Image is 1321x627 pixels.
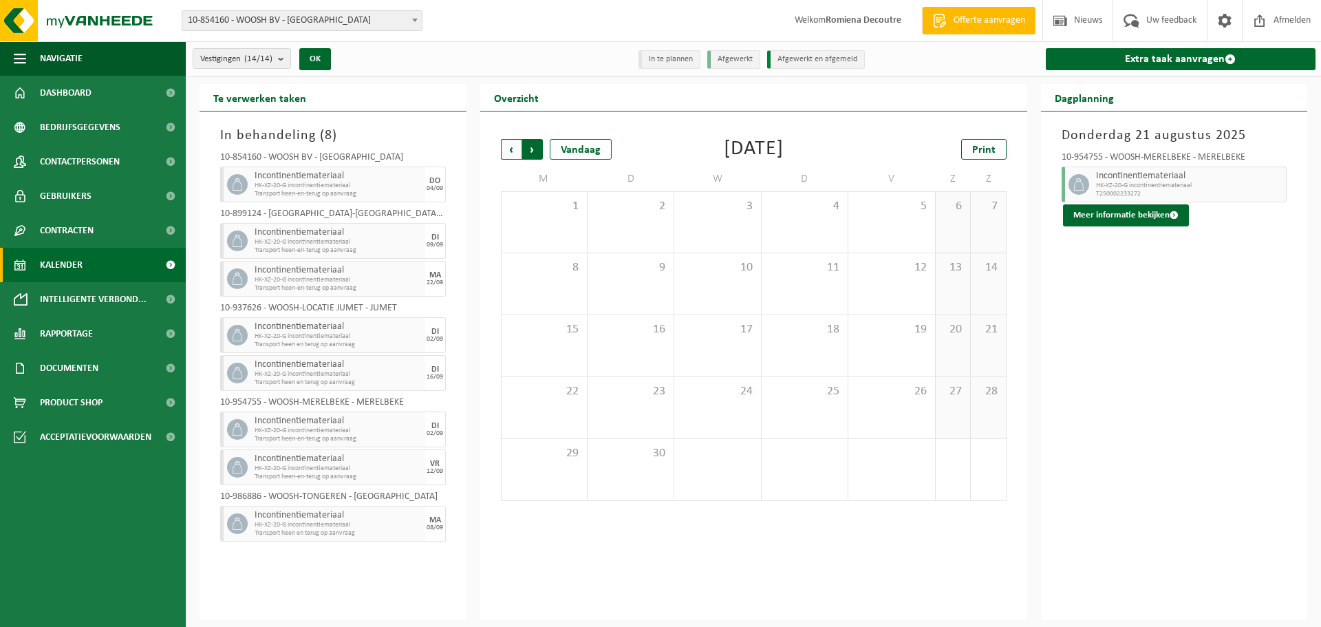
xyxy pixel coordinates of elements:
[40,282,147,317] span: Intelligente verbond...
[40,145,120,179] span: Contactpersonen
[255,321,422,332] span: Incontinentiemateriaal
[255,454,422,465] span: Incontinentiemateriaal
[255,473,422,481] span: Transport heen-en-terug op aanvraag
[943,384,963,399] span: 27
[1041,84,1128,111] h2: Dagplanning
[971,167,1006,191] td: Z
[429,271,441,279] div: MA
[255,246,422,255] span: Transport heen-en-terug op aanvraag
[855,322,927,337] span: 19
[255,359,422,370] span: Incontinentiemateriaal
[255,238,422,246] span: HK-XZ-20-G incontinentiemateriaal
[762,167,848,191] td: D
[769,322,841,337] span: 18
[681,322,753,337] span: 17
[244,54,272,63] count: (14/14)
[1096,171,1283,182] span: Incontinentiemateriaal
[508,384,580,399] span: 22
[1096,182,1283,190] span: HK-XZ-20-G incontinentiemateriaal
[429,516,441,524] div: MA
[1062,125,1287,146] h3: Donderdag 21 augustus 2025
[255,190,422,198] span: Transport heen-en-terug op aanvraag
[594,384,667,399] span: 23
[431,422,439,430] div: DI
[501,139,522,160] span: Vorige
[508,446,580,461] span: 29
[220,209,446,223] div: 10-899124 - [GEOGRAPHIC_DATA]-[GEOGRAPHIC_DATA] [GEOGRAPHIC_DATA] - [GEOGRAPHIC_DATA]
[255,182,422,190] span: HK-XZ-20-G incontinentiemateriaal
[508,260,580,275] span: 8
[769,199,841,214] span: 4
[508,199,580,214] span: 1
[707,50,760,69] li: Afgewerkt
[550,139,612,160] div: Vandaag
[943,199,963,214] span: 6
[594,199,667,214] span: 2
[40,179,92,213] span: Gebruikers
[299,48,331,70] button: OK
[220,398,446,412] div: 10-954755 - WOOSH-MERELBEKE - MERELBEKE
[922,7,1035,34] a: Offerte aanvragen
[431,365,439,374] div: DI
[40,385,103,420] span: Product Shop
[255,276,422,284] span: HK-XZ-20-G incontinentiemateriaal
[594,260,667,275] span: 9
[40,248,83,282] span: Kalender
[855,260,927,275] span: 12
[40,110,120,145] span: Bedrijfsgegevens
[255,227,422,238] span: Incontinentiemateriaal
[255,416,422,427] span: Incontinentiemateriaal
[182,11,422,30] span: 10-854160 - WOOSH BV - GENT
[40,351,98,385] span: Documenten
[950,14,1029,28] span: Offerte aanvragen
[848,167,935,191] td: V
[501,167,588,191] td: M
[943,260,963,275] span: 13
[40,41,83,76] span: Navigatie
[200,84,320,111] h2: Te verwerken taken
[522,139,543,160] span: Volgende
[681,260,753,275] span: 10
[961,139,1007,160] a: Print
[255,379,422,387] span: Transport heen en terug op aanvraag
[480,84,552,111] h2: Overzicht
[681,384,753,399] span: 24
[508,322,580,337] span: 15
[855,199,927,214] span: 5
[427,468,443,475] div: 12/09
[972,145,996,156] span: Print
[1063,204,1189,226] button: Meer informatie bekijken
[427,279,443,286] div: 22/09
[769,260,841,275] span: 11
[431,328,439,336] div: DI
[193,48,291,69] button: Vestigingen(14/14)
[255,370,422,379] span: HK-XZ-20-G incontinentiemateriaal
[255,284,422,293] span: Transport heen-en-terug op aanvraag
[826,15,901,25] strong: Romiena Decoutre
[769,384,841,399] span: 25
[978,384,998,399] span: 28
[255,332,422,341] span: HK-XZ-20-G incontinentiemateriaal
[255,510,422,521] span: Incontinentiemateriaal
[220,304,446,317] div: 10-937626 - WOOSH-LOCATIE JUMET - JUMET
[182,10,422,31] span: 10-854160 - WOOSH BV - GENT
[1062,153,1287,167] div: 10-954755 - WOOSH-MERELBEKE - MERELBEKE
[1096,190,1283,198] span: T250002233272
[427,185,443,192] div: 04/09
[40,317,93,351] span: Rapportage
[936,167,971,191] td: Z
[255,435,422,443] span: Transport heen-en-terug op aanvraag
[255,265,422,276] span: Incontinentiemateriaal
[220,153,446,167] div: 10-854160 - WOOSH BV - [GEOGRAPHIC_DATA]
[429,177,440,185] div: DO
[255,341,422,349] span: Transport heen en terug op aanvraag
[855,384,927,399] span: 26
[40,76,92,110] span: Dashboard
[638,50,700,69] li: In te plannen
[978,260,998,275] span: 14
[431,233,439,242] div: DI
[978,322,998,337] span: 21
[594,446,667,461] span: 30
[255,521,422,529] span: HK-XZ-20-G incontinentiemateriaal
[588,167,674,191] td: D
